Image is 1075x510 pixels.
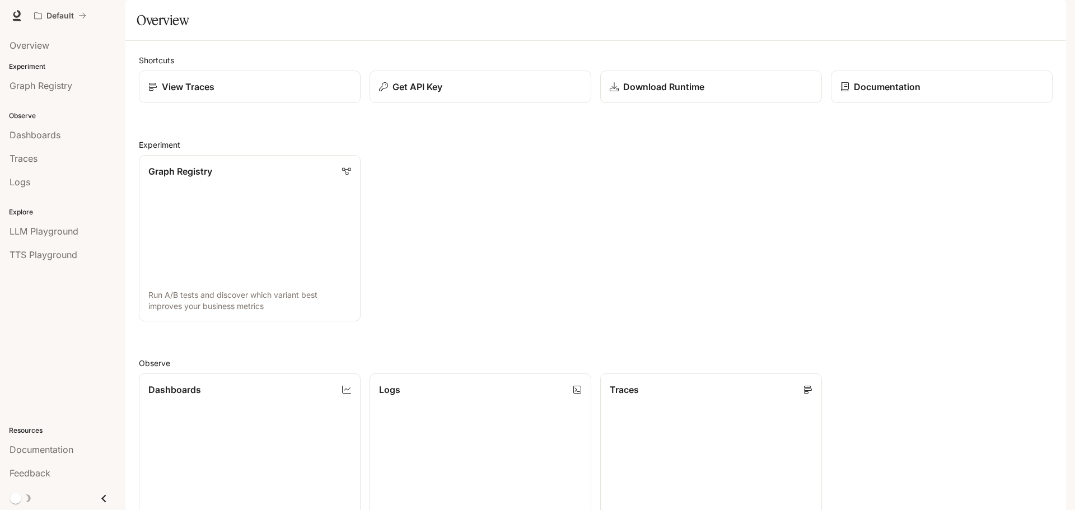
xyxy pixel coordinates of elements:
a: Graph RegistryRun A/B tests and discover which variant best improves your business metrics [139,155,361,321]
p: Graph Registry [148,165,212,178]
h2: Shortcuts [139,54,1053,66]
a: Download Runtime [600,71,822,103]
button: All workspaces [29,4,91,27]
p: Download Runtime [623,80,704,93]
p: View Traces [162,80,214,93]
a: View Traces [139,71,361,103]
p: Default [46,11,74,21]
p: Run A/B tests and discover which variant best improves your business metrics [148,289,351,312]
h1: Overview [137,9,189,31]
p: Traces [610,383,639,396]
p: Dashboards [148,383,201,396]
p: Documentation [854,80,920,93]
h2: Experiment [139,139,1053,151]
h2: Observe [139,357,1053,369]
p: Get API Key [392,80,442,93]
button: Get API Key [370,71,591,103]
a: Documentation [831,71,1053,103]
p: Logs [379,383,400,396]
